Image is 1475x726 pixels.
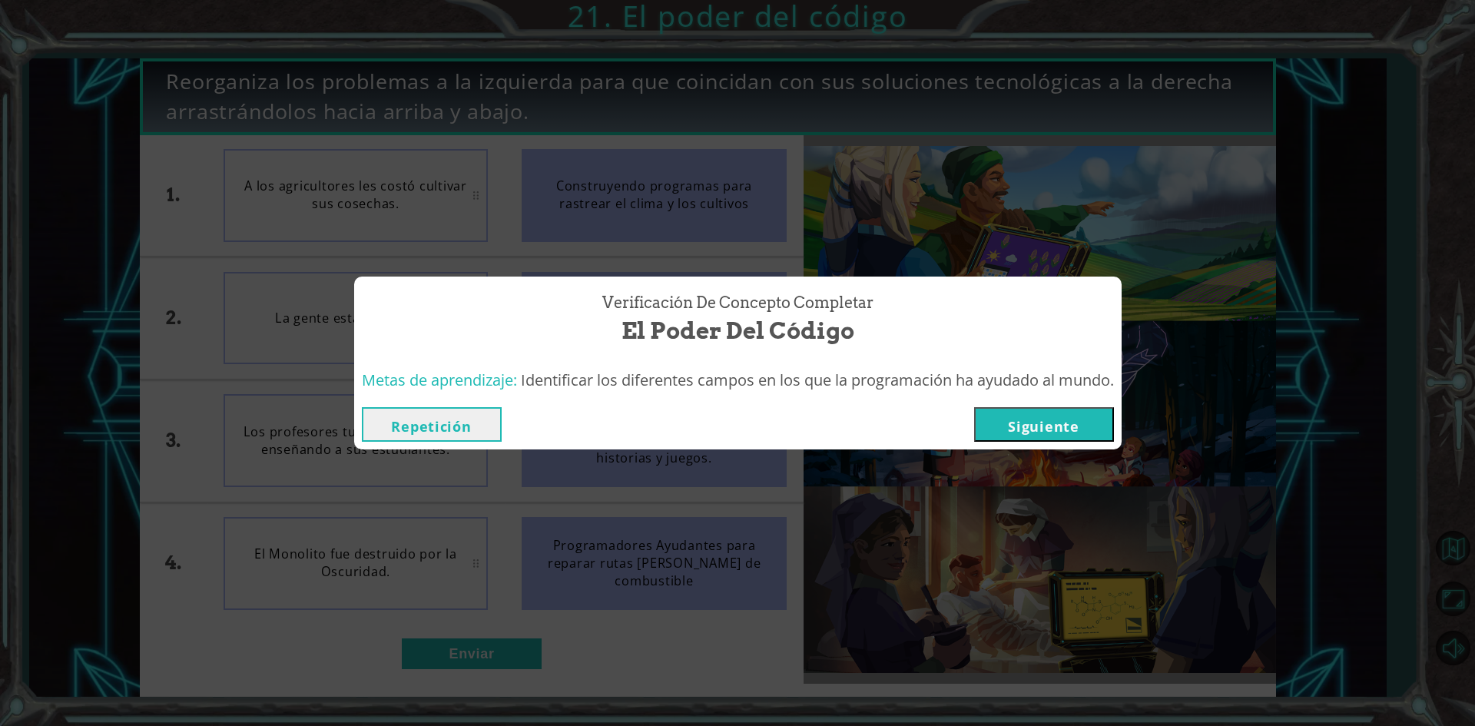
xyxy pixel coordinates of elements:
button: Siguiente [974,407,1114,442]
button: Repetición [362,407,502,442]
span: El poder del código [621,314,854,347]
span: Identificar los diferentes campos en los que la programación ha ayudado al mundo. [521,370,1114,390]
span: Metas de aprendizaje: [362,370,517,390]
span: Verificación de Concepto Completar [602,292,873,314]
